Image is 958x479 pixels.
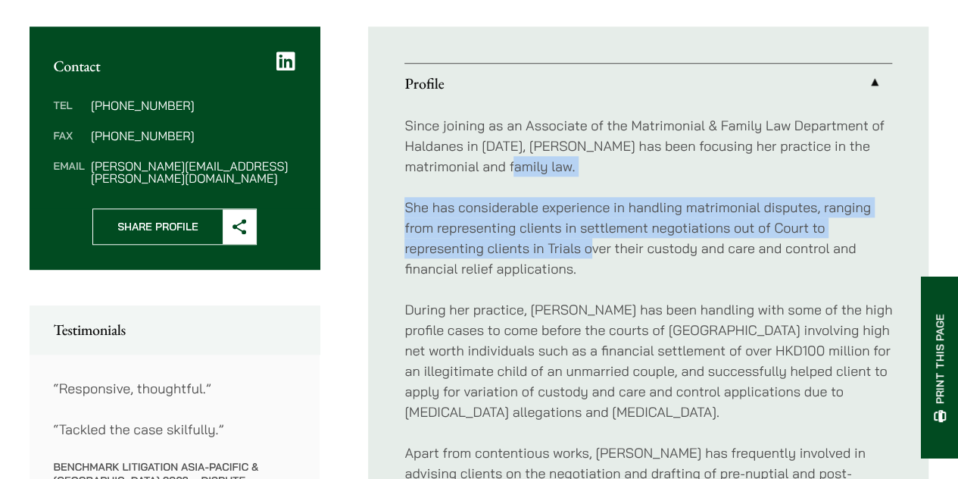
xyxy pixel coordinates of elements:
dt: Fax [54,130,85,160]
a: LinkedIn [276,51,295,72]
a: Profile [404,64,892,103]
p: “Tackled the case skilfully.” [54,419,296,440]
dt: Email [54,160,85,184]
h2: Testimonials [54,321,296,339]
span: Share Profile [93,209,223,244]
dd: [PERSON_NAME][EMAIL_ADDRESS][PERSON_NAME][DOMAIN_NAME] [91,160,295,184]
button: Share Profile [92,208,257,245]
dd: [PHONE_NUMBER] [91,130,295,142]
p: During her practice, [PERSON_NAME] has been handling with some of the high profile cases to come ... [404,299,892,422]
dd: [PHONE_NUMBER] [91,99,295,111]
p: “Responsive, thoughtful.” [54,378,296,399]
h2: Contact [54,57,296,75]
p: She has considerable experience in handling matrimonial disputes, ranging from representing clien... [404,197,892,279]
dt: Tel [54,99,85,130]
p: Since joining as an Associate of the Matrimonial & Family Law Department of Haldanes in [DATE], [... [404,115,892,177]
